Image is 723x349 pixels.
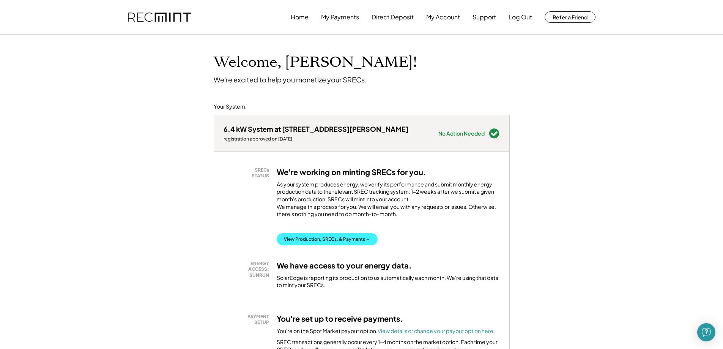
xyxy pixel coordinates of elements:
[545,11,595,23] button: Refer a Friend
[224,136,408,142] div: registration approved on [DATE]
[224,125,408,133] div: 6.4 kW System at [STREET_ADDRESS][PERSON_NAME]
[277,327,495,335] div: You're on the Spot Market payout option.
[277,167,426,177] h3: We're working on minting SRECs for you.
[277,233,378,245] button: View Production, SRECs, & Payments →
[227,167,269,179] div: SRECs STATUS
[697,323,715,341] div: Open Intercom Messenger
[277,274,500,289] div: SolarEdge is reporting its production to us automatically each month. We're using that data to mi...
[227,261,269,278] div: ENERGY ACCESS: SUNRUN
[277,181,500,222] div: As your system produces energy, we verify its performance and submit monthly energy production da...
[128,13,191,22] img: recmint-logotype%403x.png
[291,9,309,25] button: Home
[214,75,367,84] div: We're excited to help you monetize your SRECs.
[214,54,417,71] h1: Welcome, [PERSON_NAME]!
[438,131,485,136] div: No Action Needed
[227,314,269,325] div: PAYMENT SETUP
[214,103,247,111] div: Your System:
[378,327,495,334] a: View details or change your payout option here.
[509,9,532,25] button: Log Out
[277,314,403,324] h3: You're set up to receive payments.
[473,9,496,25] button: Support
[372,9,414,25] button: Direct Deposit
[321,9,359,25] button: My Payments
[426,9,460,25] button: My Account
[277,261,412,270] h3: We have access to your energy data.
